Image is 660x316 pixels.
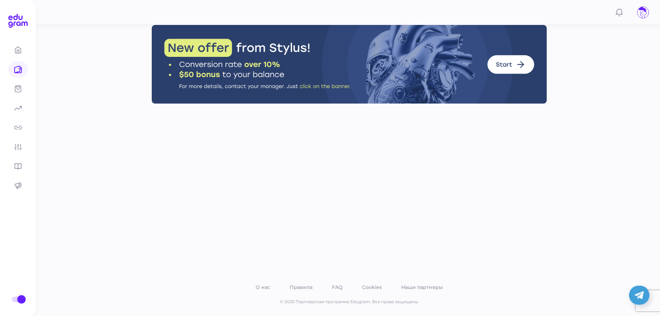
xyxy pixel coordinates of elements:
a: Cookies [361,283,383,292]
a: FAQ [331,283,344,292]
img: Stylus Banner [152,25,547,104]
a: О нас [254,283,272,292]
a: Наши партнеры [400,283,444,292]
a: Правила [288,283,314,292]
p: © 2025 Партнёрская программа Edugram. Все права защищены [152,299,547,305]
